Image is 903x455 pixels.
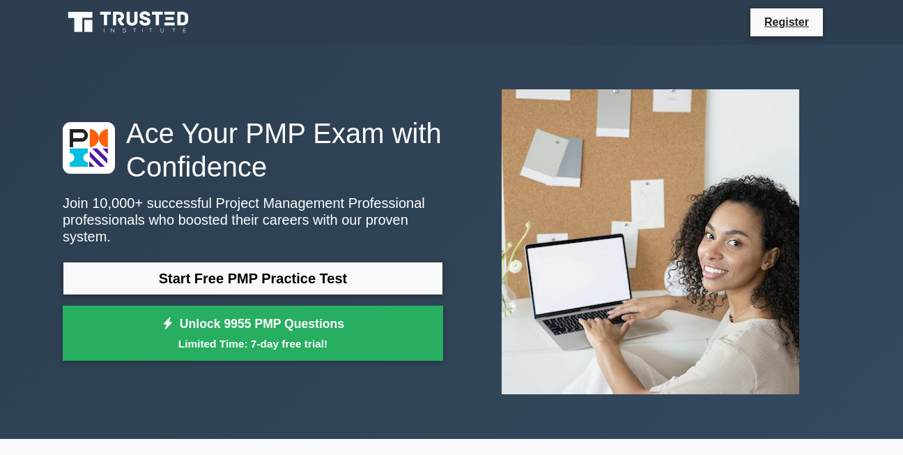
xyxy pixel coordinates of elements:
p: Join 10,000+ successful Project Management Professional professionals who boosted their careers w... [63,195,443,245]
a: Start Free PMP Practice Test [63,262,443,295]
a: Unlock 9955 PMP QuestionsLimited Time: 7-day free trial! [63,306,443,361]
a: Register [756,13,817,31]
small: Limited Time: 7-day free trial! [80,336,426,352]
h1: Ace Your PMP Exam with Confidence [63,117,443,184]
